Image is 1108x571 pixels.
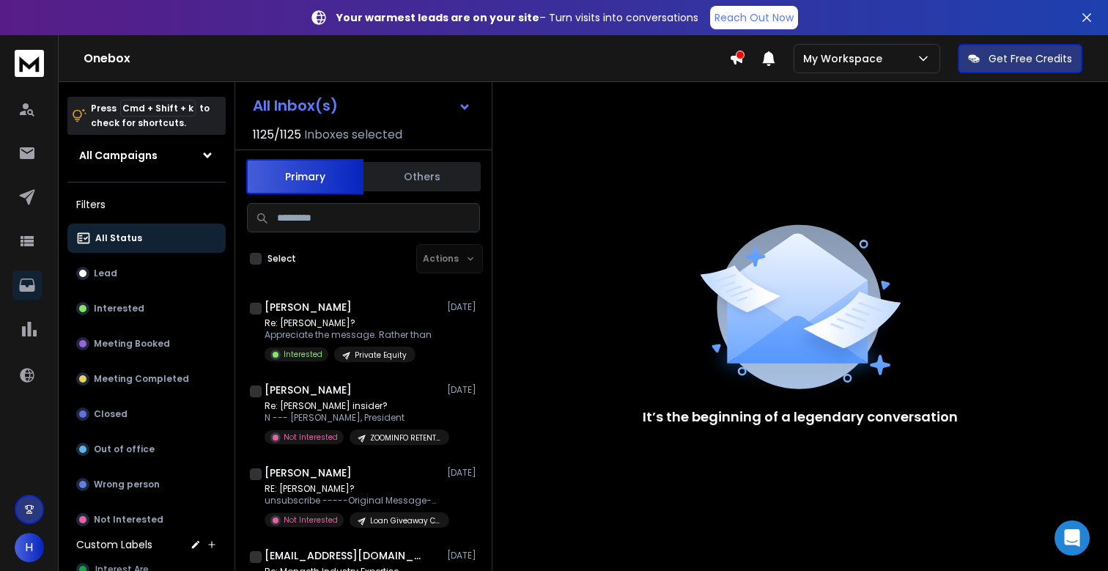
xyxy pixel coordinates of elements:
[803,51,888,66] p: My Workspace
[120,100,196,117] span: Cmd + Shift + k
[267,253,296,265] label: Select
[714,10,794,25] p: Reach Out Now
[67,435,226,464] button: Out of office
[15,533,44,562] button: H
[67,470,226,499] button: Wrong person
[265,317,432,329] p: Re: [PERSON_NAME]?
[67,259,226,288] button: Lead
[94,268,117,279] p: Lead
[265,300,352,314] h1: [PERSON_NAME]
[79,148,158,163] h1: All Campaigns
[67,294,226,323] button: Interested
[253,126,301,144] span: 1125 / 1125
[94,373,189,385] p: Meeting Completed
[67,329,226,358] button: Meeting Booked
[643,407,958,427] p: It’s the beginning of a legendary conversation
[989,51,1072,66] p: Get Free Credits
[336,10,698,25] p: – Turn visits into conversations
[447,384,480,396] p: [DATE]
[84,50,729,67] h1: Onebox
[67,194,226,215] h3: Filters
[304,126,402,144] h3: Inboxes selected
[284,515,338,526] p: Not Interested
[447,301,480,313] p: [DATE]
[336,10,539,25] strong: Your warmest leads are on your site
[284,349,322,360] p: Interested
[15,50,44,77] img: logo
[710,6,798,29] a: Reach Out Now
[370,515,440,526] p: Loan Giveaway CEM
[355,350,407,361] p: Private Equity
[94,408,128,420] p: Closed
[241,91,483,120] button: All Inbox(s)
[94,338,170,350] p: Meeting Booked
[265,483,440,495] p: RE: [PERSON_NAME]?
[370,432,440,443] p: ZOOMINFO RETENTION CAMPAIGN
[958,44,1082,73] button: Get Free Credits
[284,432,338,443] p: Not Interested
[94,303,144,314] p: Interested
[67,364,226,394] button: Meeting Completed
[265,465,352,480] h1: [PERSON_NAME]
[94,479,160,490] p: Wrong person
[91,101,210,130] p: Press to check for shortcuts.
[265,495,440,506] p: unsubscribe -----Original Message----- From: [PERSON_NAME]
[447,467,480,479] p: [DATE]
[246,159,363,194] button: Primary
[76,537,152,552] h3: Custom Labels
[67,224,226,253] button: All Status
[67,505,226,534] button: Not Interested
[67,141,226,170] button: All Campaigns
[94,514,163,526] p: Not Interested
[67,399,226,429] button: Closed
[265,548,426,563] h1: [EMAIL_ADDRESS][DOMAIN_NAME]
[265,329,432,341] p: Appreciate the message. Rather than
[265,400,440,412] p: Re: [PERSON_NAME] insider?
[265,383,352,397] h1: [PERSON_NAME]
[363,161,481,193] button: Others
[94,443,155,455] p: Out of office
[1055,520,1090,556] div: Open Intercom Messenger
[265,412,440,424] p: N --- [PERSON_NAME], President
[95,232,142,244] p: All Status
[253,98,338,113] h1: All Inbox(s)
[447,550,480,561] p: [DATE]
